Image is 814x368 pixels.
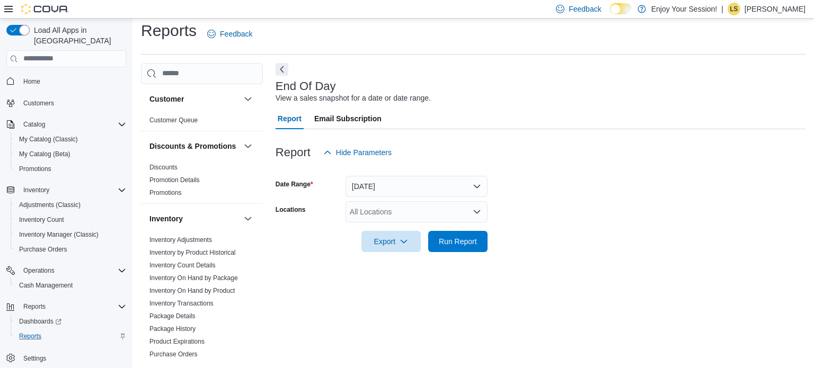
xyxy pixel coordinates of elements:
span: My Catalog (Classic) [15,133,126,146]
span: My Catalog (Beta) [19,150,70,158]
a: Product Expirations [149,338,205,345]
span: Inventory [19,184,126,196]
label: Date Range [276,180,313,189]
span: Inventory Count Details [149,261,216,270]
div: View a sales snapshot for a date or date range. [276,93,431,104]
p: Enjoy Your Session! [651,3,718,15]
h3: Discounts & Promotions [149,141,236,151]
button: Export [361,231,421,252]
p: [PERSON_NAME] [745,3,806,15]
img: Cova [21,4,69,14]
a: Inventory Adjustments [149,236,212,244]
a: Settings [19,352,50,365]
span: Home [19,75,126,88]
span: My Catalog (Classic) [19,135,78,143]
span: Hide Parameters [336,147,392,158]
a: Purchase Orders [15,243,72,256]
span: Customers [19,96,126,110]
span: Adjustments (Classic) [15,199,126,211]
a: Cash Management [15,279,77,292]
button: Settings [2,350,130,365]
span: Load All Apps in [GEOGRAPHIC_DATA] [30,25,126,46]
span: Inventory Manager (Classic) [15,228,126,241]
span: Package Details [149,312,196,320]
button: Open list of options [473,208,481,216]
button: Catalog [2,117,130,132]
a: My Catalog (Classic) [15,133,82,146]
span: Customer Queue [149,116,198,124]
a: Inventory On Hand by Package [149,274,238,282]
span: Operations [19,264,126,277]
span: Dashboards [19,317,61,326]
h1: Reports [141,20,197,41]
span: Feedback [220,29,252,39]
a: Discounts [149,164,178,171]
button: Adjustments (Classic) [11,198,130,212]
a: Feedback [203,23,256,44]
span: Purchase Orders [149,350,198,358]
span: Promotions [19,165,51,173]
input: Dark Mode [610,3,632,14]
span: Operations [23,266,55,275]
div: Customer [141,114,263,131]
button: Purchase Orders [11,242,130,257]
h3: End Of Day [276,80,336,93]
span: Inventory by Product Historical [149,248,236,257]
button: Reports [19,300,50,313]
button: Catalog [19,118,49,131]
span: Promotions [15,163,126,175]
button: Reports [11,329,130,344]
span: Inventory Manager (Classic) [19,230,99,239]
button: Inventory [19,184,54,196]
a: Inventory by Product Historical [149,249,236,256]
span: Adjustments (Classic) [19,201,81,209]
span: Settings [23,354,46,363]
button: Discounts & Promotions [242,140,254,152]
span: Reports [23,302,46,311]
span: Reports [15,330,126,343]
label: Locations [276,205,306,214]
a: Inventory Count Details [149,262,216,269]
span: Export [368,231,414,252]
span: Inventory [23,186,49,194]
h3: Report [276,146,311,159]
span: Feedback [569,4,601,14]
span: Catalog [19,118,126,131]
a: Inventory On Hand by Product [149,287,235,294]
a: Inventory Manager (Classic) [15,228,103,241]
span: Cash Management [19,281,73,290]
a: Customers [19,97,58,110]
button: Operations [2,263,130,278]
button: Run Report [428,231,488,252]
button: Reports [2,299,130,314]
a: Package History [149,325,196,333]
button: Hide Parameters [319,142,396,163]
span: Cash Management [15,279,126,292]
span: Discounts [149,163,178,172]
button: Inventory [149,213,240,224]
span: Settings [19,351,126,364]
span: Promotions [149,189,182,197]
a: Dashboards [11,314,130,329]
div: Lorinda Stewart [728,3,740,15]
span: Catalog [23,120,45,129]
button: Inventory [242,212,254,225]
a: Reports [15,330,46,343]
a: My Catalog (Beta) [15,148,75,160]
a: Adjustments (Classic) [15,199,85,211]
span: Customers [23,99,54,107]
button: Home [2,74,130,89]
span: Product Expirations [149,337,205,346]
button: Customer [149,94,240,104]
span: Inventory Count [19,216,64,224]
a: Customer Queue [149,116,198,124]
a: Promotion Details [149,176,200,184]
span: My Catalog (Beta) [15,148,126,160]
a: Inventory Count [15,213,68,226]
